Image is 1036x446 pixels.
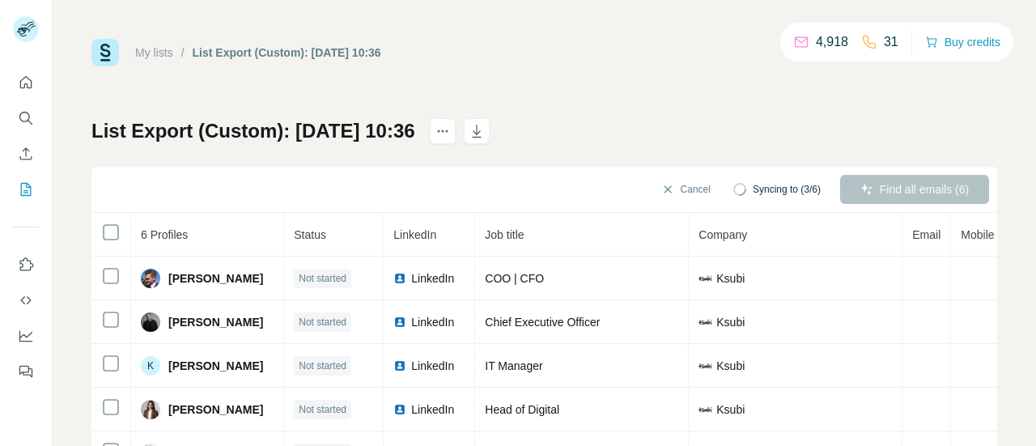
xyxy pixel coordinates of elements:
[698,316,711,329] img: company-logo
[411,314,454,330] span: LinkedIn
[13,357,39,386] button: Feedback
[299,359,346,373] span: Not started
[393,359,406,372] img: LinkedIn logo
[135,46,173,59] a: My lists
[411,401,454,418] span: LinkedIn
[393,403,406,416] img: LinkedIn logo
[698,403,711,416] img: company-logo
[299,271,346,286] span: Not started
[698,272,711,285] img: company-logo
[13,139,39,168] button: Enrich CSV
[753,182,821,197] span: Syncing to (3/6)
[193,45,381,61] div: List Export (Custom): [DATE] 10:36
[698,228,747,241] span: Company
[168,314,263,330] span: [PERSON_NAME]
[816,32,848,52] p: 4,918
[716,401,745,418] span: Ksubi
[91,39,119,66] img: Surfe Logo
[13,175,39,204] button: My lists
[716,314,745,330] span: Ksubi
[13,321,39,350] button: Dashboard
[485,316,600,329] span: Chief Executive Officer
[13,250,39,279] button: Use Surfe on LinkedIn
[698,359,711,372] img: company-logo
[13,68,39,97] button: Quick start
[912,228,940,241] span: Email
[168,358,263,374] span: [PERSON_NAME]
[961,228,994,241] span: Mobile
[294,228,326,241] span: Status
[430,118,456,144] button: actions
[485,272,544,285] span: COO | CFO
[650,175,722,204] button: Cancel
[884,32,898,52] p: 31
[411,358,454,374] span: LinkedIn
[299,315,346,329] span: Not started
[485,228,524,241] span: Job title
[299,402,346,417] span: Not started
[168,270,263,287] span: [PERSON_NAME]
[485,359,542,372] span: IT Manager
[141,228,188,241] span: 6 Profiles
[393,316,406,329] img: LinkedIn logo
[716,270,745,287] span: Ksubi
[925,31,1000,53] button: Buy credits
[181,45,185,61] li: /
[91,118,415,144] h1: List Export (Custom): [DATE] 10:36
[13,286,39,315] button: Use Surfe API
[141,312,160,332] img: Avatar
[393,272,406,285] img: LinkedIn logo
[13,104,39,133] button: Search
[141,269,160,288] img: Avatar
[485,403,559,416] span: Head of Digital
[411,270,454,287] span: LinkedIn
[141,400,160,419] img: Avatar
[168,401,263,418] span: [PERSON_NAME]
[716,358,745,374] span: Ksubi
[141,356,160,376] div: K
[393,228,436,241] span: LinkedIn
